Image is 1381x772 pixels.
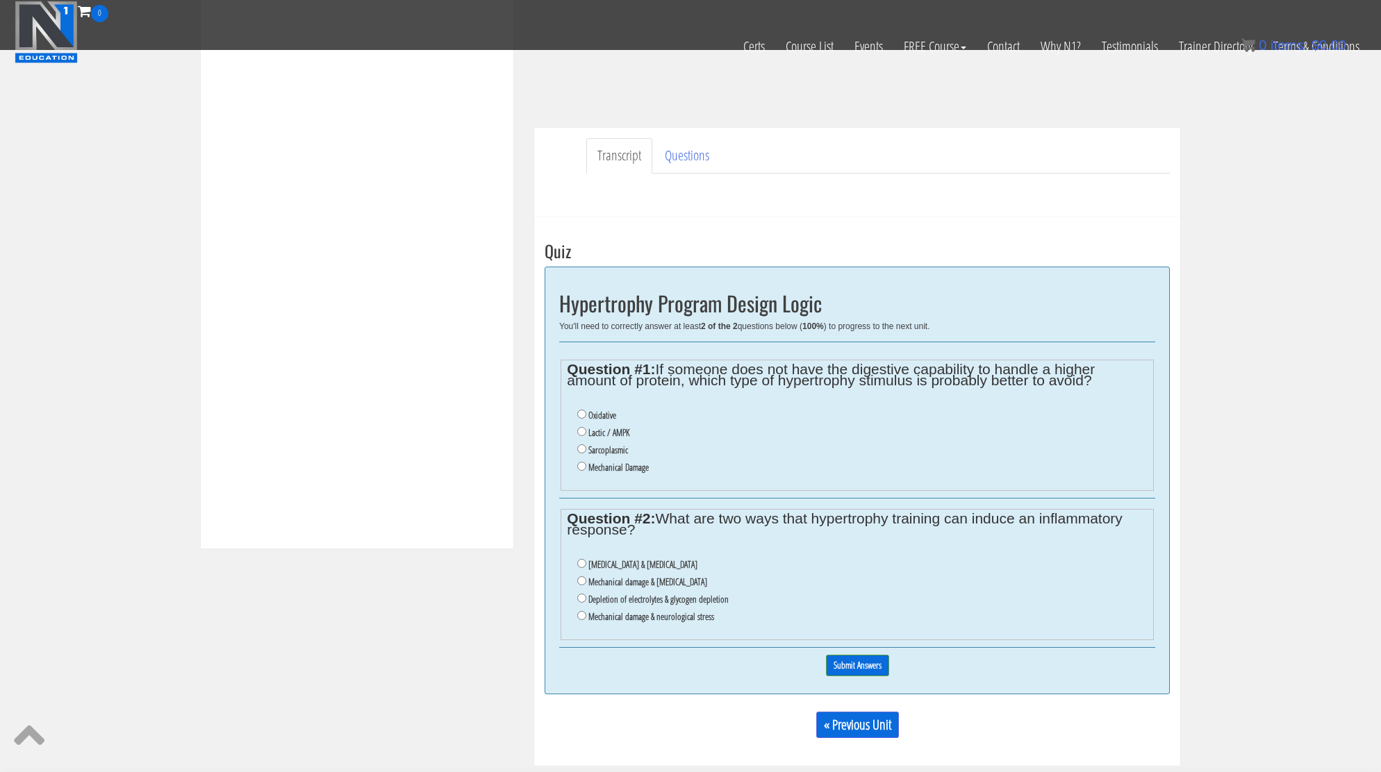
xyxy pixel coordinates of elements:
label: Mechanical Damage [588,462,649,473]
b: 100% [802,321,824,331]
span: 0 [1259,37,1266,53]
label: Depletion of electrolytes & glycogen depletion [588,594,729,605]
a: Terms & Conditions [1263,22,1370,71]
a: Testimonials [1091,22,1168,71]
label: Lactic / AMPK [588,427,629,438]
a: Contact [977,22,1030,71]
span: $ [1312,37,1319,53]
img: icon11.png [1241,38,1255,52]
a: Why N1? [1030,22,1091,71]
div: You'll need to correctly answer at least questions below ( ) to progress to the next unit. [559,321,1155,331]
a: « Previous Unit [816,712,899,738]
a: Transcript [586,138,652,174]
legend: What are two ways that hypertrophy training can induce an inflammatory response? [567,513,1147,535]
input: Submit Answers [826,655,889,676]
b: 2 of the 2 [701,321,738,331]
strong: Question #1: [567,361,655,377]
a: Course List [775,22,844,71]
legend: If someone does not have the digestive capability to handle a higher amount of protein, which typ... [567,364,1147,386]
a: Questions [654,138,720,174]
span: 0 [91,5,108,22]
h3: Quiz [545,242,1170,260]
h2: Hypertrophy Program Design Logic [559,292,1155,314]
span: items: [1271,37,1307,53]
a: 0 items: $0.00 [1241,37,1346,53]
strong: Question #2: [567,510,655,526]
a: Events [844,22,893,71]
label: [MEDICAL_DATA] & [MEDICAL_DATA] [588,559,697,570]
img: n1-education [15,1,78,63]
label: Mechanical damage & neurological stress [588,611,714,622]
bdi: 0.00 [1312,37,1346,53]
label: Oxidative [588,410,616,421]
a: FREE Course [893,22,977,71]
a: 0 [78,1,108,20]
a: Certs [733,22,775,71]
label: Mechanical damage & [MEDICAL_DATA] [588,576,707,587]
a: Trainer Directory [1168,22,1263,71]
label: Sarcoplasmic [588,444,628,455]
